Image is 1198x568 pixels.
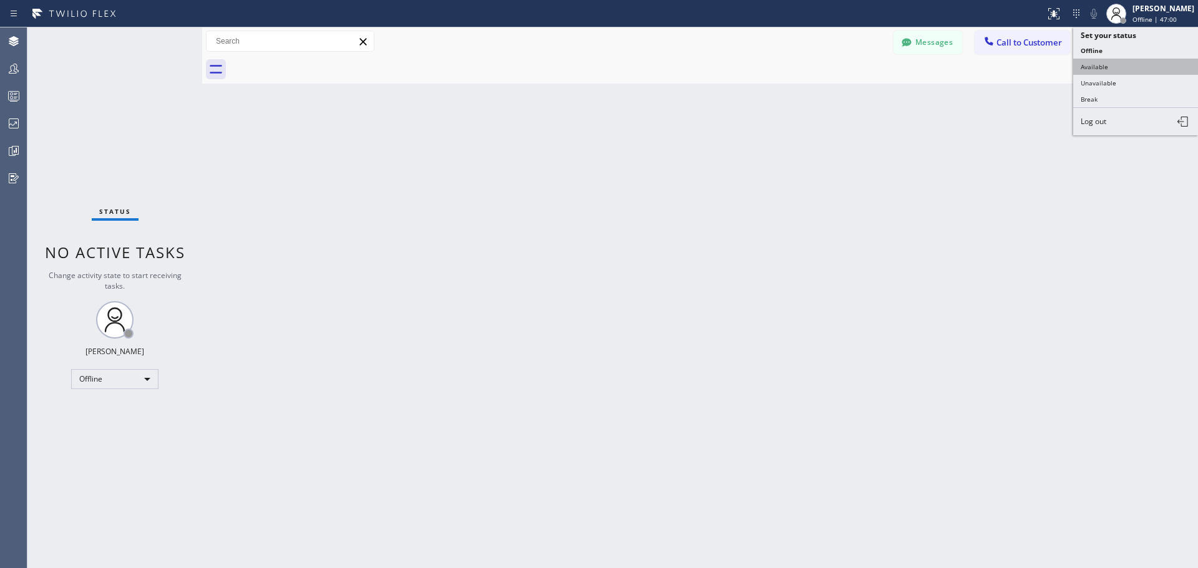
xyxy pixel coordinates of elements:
span: Offline | 47:00 [1132,15,1177,24]
button: Mute [1085,5,1103,22]
span: Change activity state to start receiving tasks. [49,270,182,291]
span: No active tasks [45,242,185,262]
div: [PERSON_NAME] [85,346,144,357]
button: Call to Customer [975,31,1070,54]
div: Offline [71,369,158,389]
div: [PERSON_NAME] [1132,3,1194,14]
input: Search [207,31,374,51]
span: Call to Customer [996,37,1062,48]
button: Messages [894,31,962,54]
span: Status [99,207,131,216]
